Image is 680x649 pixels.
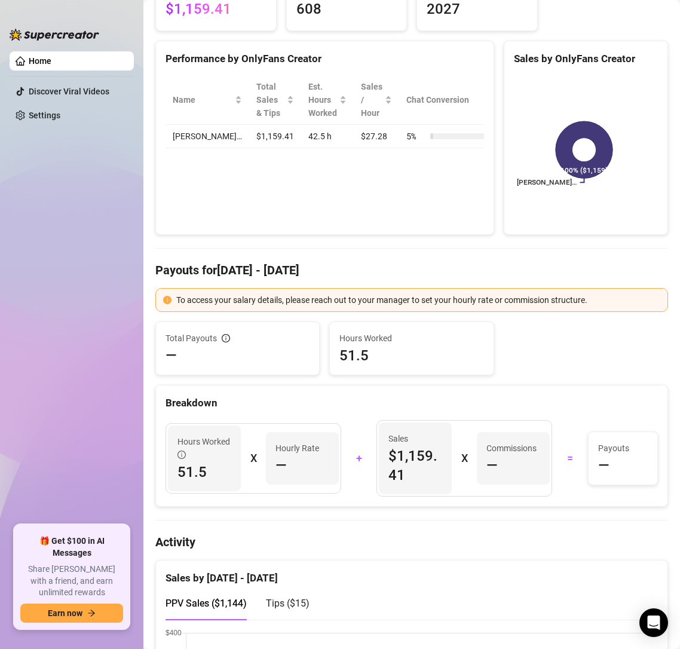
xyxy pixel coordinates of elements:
[275,456,287,475] span: —
[166,561,658,586] div: Sales by [DATE] - [DATE]
[486,442,537,455] article: Commissions
[514,51,658,67] div: Sales by OnlyFans Creator
[301,125,354,148] td: 42.5 h
[461,449,467,468] div: X
[20,535,123,559] span: 🎁 Get $100 in AI Messages
[155,534,668,550] h4: Activity
[166,346,177,365] span: —
[166,51,484,67] div: Performance by OnlyFans Creator
[249,75,301,125] th: Total Sales & Tips
[176,293,660,307] div: To access your salary details, please reach out to your manager to set your hourly rate or commis...
[20,564,123,599] span: Share [PERSON_NAME] with a friend, and earn unlimited rewards
[29,87,109,96] a: Discover Viral Videos
[222,334,230,342] span: info-circle
[339,346,483,365] span: 51.5
[87,609,96,617] span: arrow-right
[250,449,256,468] div: X
[166,75,249,125] th: Name
[173,93,232,106] span: Name
[559,449,580,468] div: =
[163,296,171,304] span: exclamation-circle
[354,125,399,148] td: $27.28
[266,598,310,609] span: Tips ( $15 )
[177,435,231,461] span: Hours Worked
[177,463,231,482] span: 51.5
[486,456,498,475] span: —
[406,93,483,106] span: Chat Conversion
[339,332,483,345] span: Hours Worked
[348,449,369,468] div: +
[598,442,648,455] span: Payouts
[639,608,668,637] div: Open Intercom Messenger
[249,125,301,148] td: $1,159.41
[308,80,337,120] div: Est. Hours Worked
[256,80,284,120] span: Total Sales & Tips
[406,130,425,143] span: 5 %
[598,456,609,475] span: —
[354,75,399,125] th: Sales / Hour
[20,604,123,623] button: Earn nowarrow-right
[177,451,186,459] span: info-circle
[48,608,82,618] span: Earn now
[399,75,500,125] th: Chat Conversion
[29,111,60,120] a: Settings
[29,56,51,66] a: Home
[516,179,576,187] text: [PERSON_NAME]…
[10,29,99,41] img: logo-BBDzfeDw.svg
[388,432,442,445] span: Sales
[166,395,658,411] div: Breakdown
[155,262,668,278] h4: Payouts for [DATE] - [DATE]
[275,442,319,455] article: Hourly Rate
[166,332,217,345] span: Total Payouts
[166,125,249,148] td: [PERSON_NAME]…
[388,446,442,485] span: $1,159.41
[361,80,382,120] span: Sales / Hour
[166,598,247,609] span: PPV Sales ( $1,144 )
